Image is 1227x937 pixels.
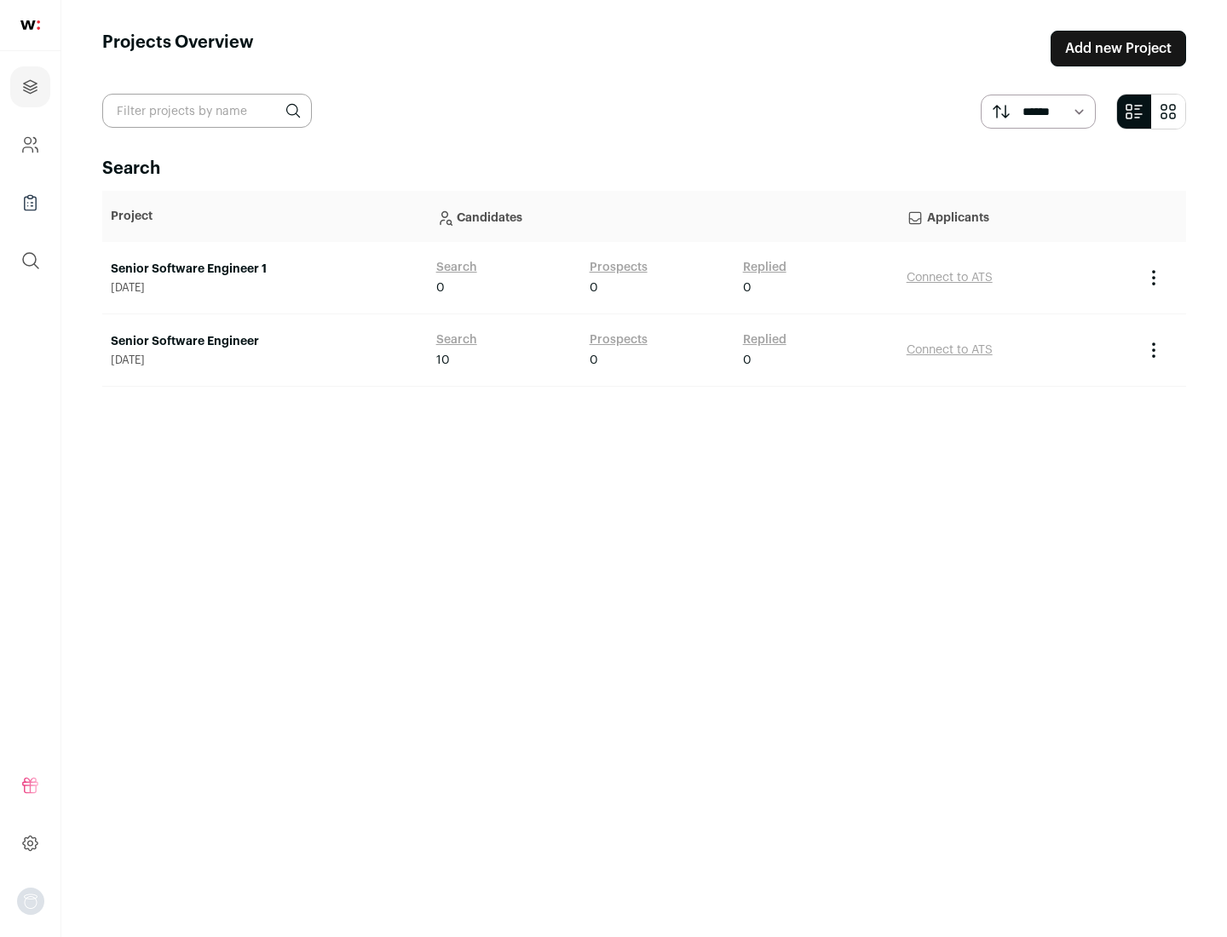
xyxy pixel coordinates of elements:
[17,888,44,915] img: nopic.png
[1143,340,1164,360] button: Project Actions
[20,20,40,30] img: wellfound-shorthand-0d5821cbd27db2630d0214b213865d53afaa358527fdda9d0ea32b1df1b89c2c.svg
[590,259,648,276] a: Prospects
[436,352,450,369] span: 10
[907,199,1126,233] p: Applicants
[590,352,598,369] span: 0
[10,124,50,165] a: Company and ATS Settings
[590,279,598,296] span: 0
[111,333,419,350] a: Senior Software Engineer
[102,31,254,66] h1: Projects Overview
[111,208,419,225] p: Project
[1051,31,1186,66] a: Add new Project
[436,259,477,276] a: Search
[1143,267,1164,288] button: Project Actions
[743,352,752,369] span: 0
[907,272,993,284] a: Connect to ATS
[436,199,890,233] p: Candidates
[436,279,445,296] span: 0
[102,94,312,128] input: Filter projects by name
[590,331,648,348] a: Prospects
[743,259,786,276] a: Replied
[743,279,752,296] span: 0
[102,157,1186,181] h2: Search
[10,182,50,223] a: Company Lists
[743,331,786,348] a: Replied
[111,281,419,295] span: [DATE]
[10,66,50,107] a: Projects
[17,888,44,915] button: Open dropdown
[436,331,477,348] a: Search
[907,344,993,356] a: Connect to ATS
[111,354,419,367] span: [DATE]
[111,261,419,278] a: Senior Software Engineer 1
